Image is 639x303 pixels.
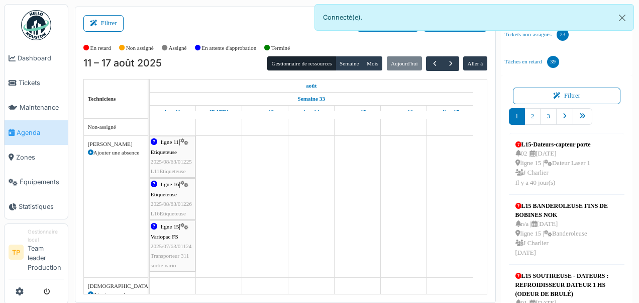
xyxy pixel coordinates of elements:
[515,271,618,298] div: L15 SOUTIREUSE - DATEURS : REFROIDISSEUR DATEUR 1 HS (ODEUR DE BRULÉ)
[303,80,319,92] a: 11 août 2025
[19,78,64,88] span: Tickets
[161,223,179,230] span: ligne 15
[151,137,194,176] div: |
[20,103,64,112] span: Maintenance
[151,243,192,249] span: 2025/07/63/01124
[88,290,144,299] div: Ajouter une absence
[5,194,68,219] a: Statistiques
[9,228,64,279] a: TP Gestionnaire localTeam leader Production
[151,201,192,207] span: 2025/08/63/01226
[509,108,525,125] a: 1
[513,137,593,190] a: L15-Dateurs-capteur porte 02 |[DATE] ligne 15 |Dateur Laser 1 J CharlierIl y a 40 jour(s)
[169,44,187,52] label: Assigné
[513,199,621,261] a: L15 BANDEROLEUSE FINS DE BOBINES NOK n/a |[DATE] ligne 15 |Banderoleuse J Charlier[DATE]
[336,56,363,70] button: Semaine
[151,191,177,197] span: Etiqueteuse
[254,106,276,118] a: 13 août 2025
[201,44,256,52] label: En attente d'approbation
[161,139,179,145] span: ligne 11
[515,201,618,219] div: L15 BANDEROLEUSE FINS DE BOBINES NOK
[88,123,144,131] div: Non-assigné
[19,202,64,211] span: Statistiques
[387,56,422,70] button: Aujourd'hui
[515,140,591,149] div: L15-Dateurs-capteur porte
[151,149,177,155] span: Etiqueteuse
[151,253,189,268] span: Transporteur 311 sortie vario
[9,245,24,260] li: TP
[5,145,68,170] a: Zones
[439,106,461,118] a: 17 août 2025
[5,120,68,145] a: Agenda
[540,108,556,125] a: 3
[524,108,541,125] a: 2
[501,21,573,48] a: Tickets non-assignés
[90,44,111,52] label: En retard
[267,56,336,70] button: Gestionnaire de ressources
[363,56,383,70] button: Mois
[347,106,369,118] a: 15 août 2025
[207,106,231,118] a: 12 août 2025
[314,4,634,31] div: Connecté(e).
[611,5,633,31] button: Close
[463,56,487,70] button: Aller à
[126,44,154,52] label: Non assigné
[83,57,162,69] h2: 11 – 17 août 2025
[161,181,179,187] span: ligne 16
[513,88,621,104] button: Filtrer
[151,234,178,240] span: Variopac FS
[151,222,194,270] div: |
[5,95,68,120] a: Maintenance
[271,44,290,52] label: Terminé
[88,148,144,157] div: Ajouter une absence
[162,106,183,118] a: 11 août 2025
[509,108,625,133] nav: pager
[88,96,116,102] span: Techniciens
[426,56,443,71] button: Précédent
[557,29,569,41] div: 23
[151,180,194,218] div: |
[443,56,459,71] button: Suivant
[83,15,124,32] button: Filtrer
[5,170,68,194] a: Équipements
[17,128,64,137] span: Agenda
[88,282,144,290] div: [DEMOGRAPHIC_DATA][PERSON_NAME]
[28,228,64,276] li: Team leader Production
[392,106,415,118] a: 16 août 2025
[301,106,322,118] a: 14 août 2025
[21,10,51,40] img: Badge_color-CXgf-gQk.svg
[20,177,64,187] span: Équipements
[515,149,591,188] div: 02 | [DATE] ligne 15 | Dateur Laser 1 J Charlier Il y a 40 jour(s)
[5,46,68,70] a: Dashboard
[5,70,68,95] a: Tickets
[28,228,64,244] div: Gestionnaire local
[547,56,559,68] div: 39
[151,159,192,165] span: 2025/08/63/01225
[515,219,618,258] div: n/a | [DATE] ligne 15 | Banderoleuse J Charlier [DATE]
[295,93,328,105] a: Semaine 33
[88,140,144,148] div: [PERSON_NAME]
[18,53,64,63] span: Dashboard
[501,48,563,75] a: Tâches en retard
[151,168,186,174] span: L11Etiqueteuse
[151,210,186,216] span: L16Etiqueteuse
[16,153,64,162] span: Zones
